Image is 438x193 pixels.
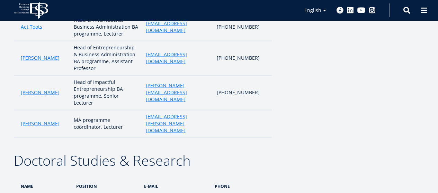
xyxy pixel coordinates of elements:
[14,152,272,169] h2: Doctoral Studies & Research
[213,41,272,76] td: [PHONE_NUMBER]
[21,55,60,61] a: [PERSON_NAME]
[70,76,142,110] td: Head of Impactful Entrepreneurship BA programme, Senior Lecturer
[369,7,376,14] a: Instagram
[21,120,60,127] a: [PERSON_NAME]
[213,76,272,110] td: [PHONE_NUMBER]
[213,13,272,41] td: [PHONE_NUMBER]
[21,89,60,96] a: [PERSON_NAME]
[357,7,365,14] a: Youtube
[70,41,142,76] td: Head of Entrepreneurship & Business Administration BA programme, Assistant Professor
[70,110,142,138] td: MA programme coordinator, Lecturer
[70,13,142,41] td: Head of International Business Administration BA programme, Lecturer
[145,82,209,103] a: [PERSON_NAME][EMAIL_ADDRESS][DOMAIN_NAME]
[145,113,209,134] a: [EMAIL_ADDRESS][PERSON_NAME][DOMAIN_NAME]
[337,7,343,14] a: Facebook
[347,7,354,14] a: Linkedin
[145,51,209,65] a: [EMAIL_ADDRESS][DOMAIN_NAME]
[21,23,42,30] a: Aet Toots
[145,20,209,34] a: [EMAIL_ADDRESS][DOMAIN_NAME]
